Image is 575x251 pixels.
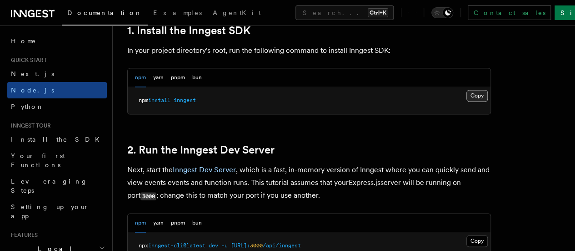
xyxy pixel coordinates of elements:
[11,70,54,77] span: Next.js
[127,164,491,202] p: Next, start the , which is a fast, in-memory version of Inngest where you can quickly send and vi...
[7,33,107,49] a: Home
[7,98,107,115] a: Python
[153,9,202,16] span: Examples
[140,192,156,200] code: 3000
[431,7,453,18] button: Toggle dark mode
[11,36,36,46] span: Home
[148,242,205,249] span: inngest-cli@latest
[11,152,65,169] span: Your first Functions
[171,68,185,87] button: pnpm
[173,165,236,174] a: Inngest Dev Server
[153,68,164,87] button: yarn
[171,214,185,232] button: pnpm
[11,203,89,220] span: Setting up your app
[221,242,228,249] span: -u
[127,143,275,156] a: 2. Run the Inngest Dev Server
[127,44,491,57] p: In your project directory's root, run the following command to install Inngest SDK:
[11,103,44,110] span: Python
[295,5,394,20] button: Search...Ctrl+K
[127,24,250,37] a: 1. Install the Inngest SDK
[263,242,301,249] span: /api/inngest
[135,214,146,232] button: npm
[135,68,146,87] button: npm
[7,148,107,173] a: Your first Functions
[250,242,263,249] span: 3000
[7,122,51,129] span: Inngest tour
[11,178,88,194] span: Leveraging Steps
[213,9,261,16] span: AgentKit
[7,66,107,82] a: Next.js
[368,8,388,17] kbd: Ctrl+K
[148,97,170,103] span: install
[207,3,266,25] a: AgentKit
[153,214,164,232] button: yarn
[174,97,196,103] span: inngest
[192,214,202,232] button: bun
[139,97,148,103] span: npm
[11,87,54,94] span: Node.js
[139,242,148,249] span: npx
[7,82,107,98] a: Node.js
[7,173,107,199] a: Leveraging Steps
[11,136,105,143] span: Install the SDK
[7,199,107,224] a: Setting up your app
[231,242,250,249] span: [URL]:
[148,3,207,25] a: Examples
[192,68,202,87] button: bun
[468,5,551,20] a: Contact sales
[62,3,148,26] a: Documentation
[7,56,47,64] span: Quick start
[7,131,107,148] a: Install the SDK
[67,9,142,16] span: Documentation
[466,235,488,247] button: Copy
[466,90,488,102] button: Copy
[7,231,38,239] span: Features
[209,242,218,249] span: dev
